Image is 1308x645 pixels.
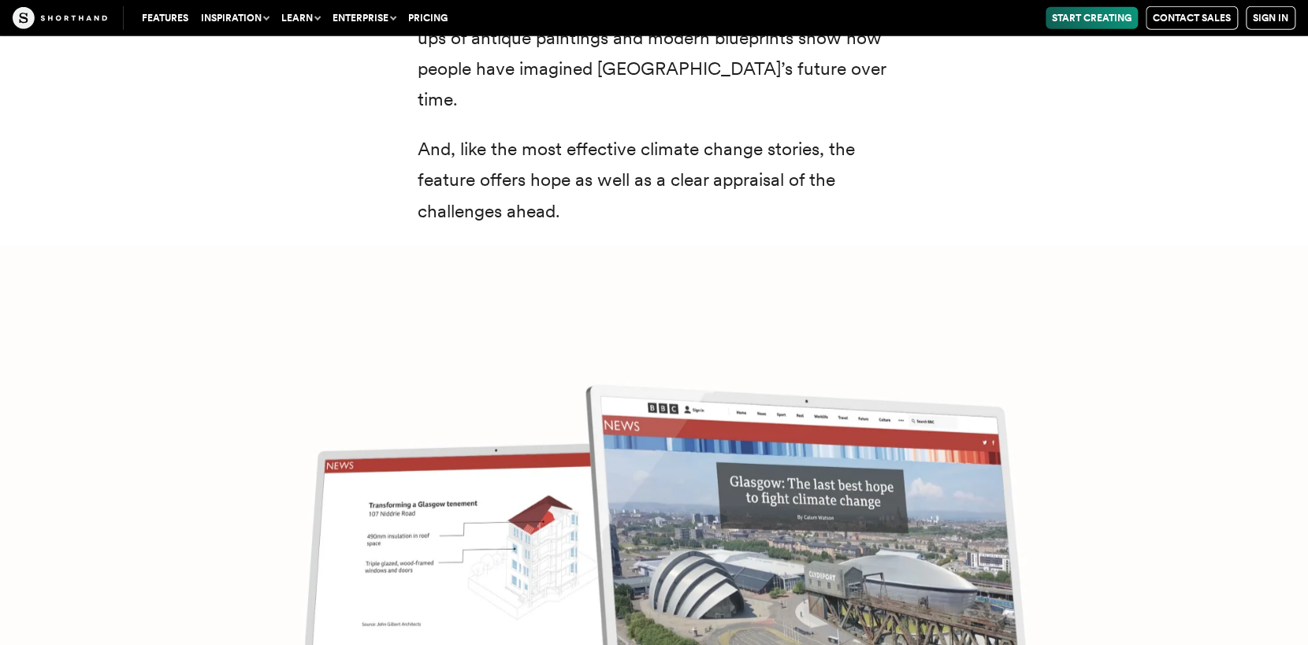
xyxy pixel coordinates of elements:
a: Features [136,7,195,29]
p: And, like the most effective climate change stories, the feature offers hope as well as a clear a... [418,134,890,226]
img: The Craft [13,7,107,29]
a: Sign in [1246,6,1295,30]
button: Enterprise [326,7,402,29]
a: Contact Sales [1146,6,1238,30]
a: Start Creating [1046,7,1138,29]
button: Inspiration [195,7,275,29]
button: Learn [275,7,326,29]
a: Pricing [402,7,454,29]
